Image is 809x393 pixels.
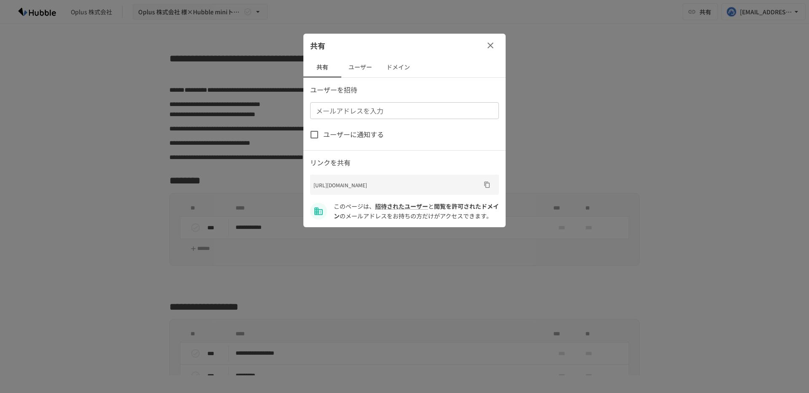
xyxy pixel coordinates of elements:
span: ユーザーに通知する [323,129,384,140]
div: 共有 [303,34,506,57]
button: ユーザー [341,57,379,77]
button: ドメイン [379,57,417,77]
p: ユーザーを招待 [310,85,499,96]
p: リンクを共有 [310,157,499,168]
p: このページは、 と のメールアドレスをお持ちの方だけがアクセスできます。 [334,202,499,220]
button: 共有 [303,57,341,77]
button: URLをコピー [480,178,494,191]
span: opluswork.com [334,202,499,220]
p: [URL][DOMAIN_NAME] [313,181,480,189]
a: 招待されたユーザー [375,202,428,210]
